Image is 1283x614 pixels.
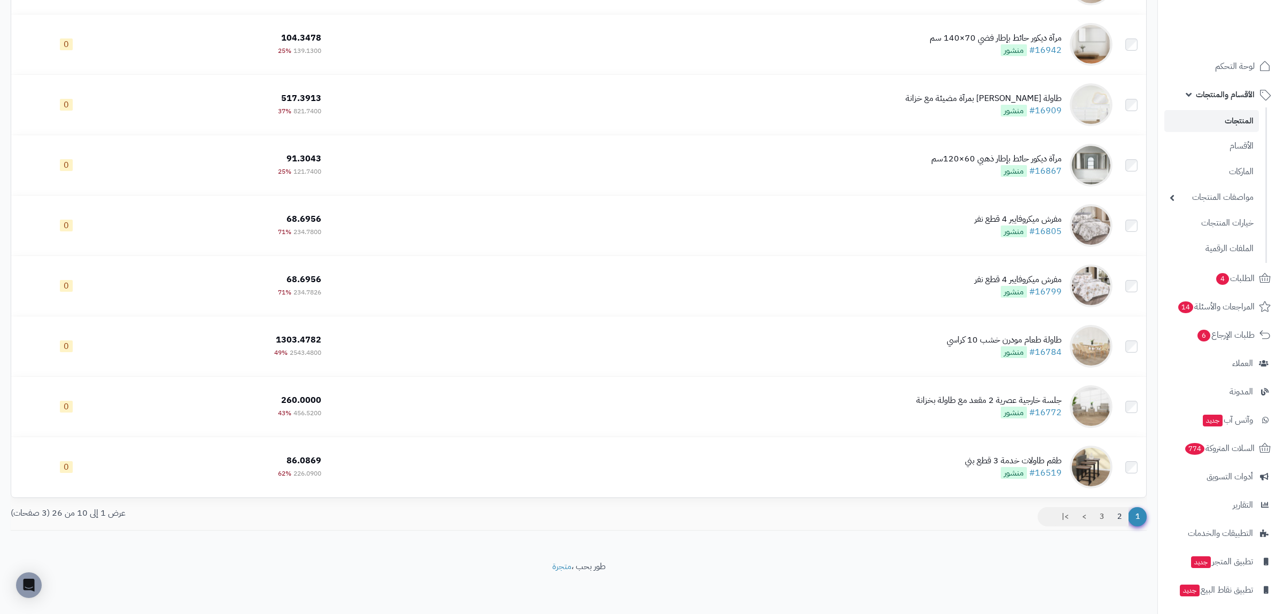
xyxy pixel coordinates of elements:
span: وآتس آب [1202,413,1253,428]
span: 774 [1185,442,1205,455]
span: 226.0900 [293,469,321,478]
span: 4 [1216,273,1230,285]
img: مفرش ميكروفايبر 4 قطع نفر [1070,204,1112,247]
a: >| [1055,507,1076,526]
span: التقارير [1233,498,1253,512]
a: #16867 [1029,165,1062,177]
span: جديد [1180,585,1200,596]
span: لوحة التحكم [1215,59,1255,74]
div: عرض 1 إلى 10 من 26 (3 صفحات) [3,507,579,519]
span: 0 [60,99,73,111]
span: الأقسام والمنتجات [1196,87,1255,102]
img: طاولة طعام مودرن خشب 10 كراسي [1070,325,1112,368]
div: طاولة طعام مودرن خشب 10 كراسي [947,334,1062,346]
span: العملاء [1232,356,1253,371]
span: منشور [1001,467,1027,479]
a: #16519 [1029,467,1062,479]
div: Open Intercom Messenger [16,572,42,598]
a: خيارات المنتجات [1164,212,1259,235]
div: مرآة ديكور حائط بإطار فضي 70×140 سم [930,32,1062,44]
a: التقارير [1164,492,1277,518]
span: 1303.4782 [276,333,321,346]
span: 0 [60,38,73,50]
span: التطبيقات والخدمات [1188,526,1253,541]
span: تطبيق نقاط البيع [1179,582,1253,597]
span: منشور [1001,226,1027,237]
span: 68.6956 [287,273,321,286]
span: منشور [1001,286,1027,298]
img: طقم طاولات خدمة 3 قطع بني [1070,446,1112,488]
span: 25% [278,167,291,176]
a: أدوات التسويق [1164,464,1277,489]
span: جديد [1203,415,1223,426]
a: الطلبات4 [1164,266,1277,291]
span: 0 [60,220,73,231]
span: 91.3043 [287,152,321,165]
div: مفرش ميكروفايبر 4 قطع نفر [975,274,1062,286]
div: طاولة [PERSON_NAME] بمرآة مضيئة مع خزانة [906,92,1062,105]
span: 0 [60,461,73,473]
a: #16909 [1029,104,1062,117]
a: الملفات الرقمية [1164,237,1259,260]
a: #16772 [1029,406,1062,419]
div: مرآة ديكور حائط بإطار ذهبي 60×120سم [931,153,1062,165]
span: 14 [1178,301,1194,314]
a: طلبات الإرجاع6 [1164,322,1277,348]
span: 6 [1197,329,1211,342]
a: تطبيق نقاط البيعجديد [1164,577,1277,603]
span: 49% [274,348,288,357]
a: وآتس آبجديد [1164,407,1277,433]
span: جديد [1191,556,1211,568]
img: جلسة خارجية عصرية 2 مقعد مع طاولة بخزانة [1070,385,1112,428]
a: السلات المتروكة774 [1164,436,1277,461]
a: متجرة [552,560,571,573]
a: تطبيق المتجرجديد [1164,549,1277,574]
span: 43% [278,408,291,418]
a: #16805 [1029,225,1062,238]
span: 68.6956 [287,213,321,226]
a: #16784 [1029,346,1062,359]
a: المدونة [1164,379,1277,405]
span: 121.7400 [293,167,321,176]
a: لوحة التحكم [1164,53,1277,79]
span: 234.7800 [293,227,321,237]
span: 0 [60,159,73,171]
a: التطبيقات والخدمات [1164,520,1277,546]
a: 3 [1093,507,1111,526]
span: 25% [278,46,291,56]
span: 1 [1128,507,1147,526]
span: 234.7826 [293,287,321,297]
span: 260.0000 [281,394,321,407]
a: #16799 [1029,285,1062,298]
span: المراجعات والأسئلة [1177,299,1255,314]
img: مرآة ديكور حائط بإطار ذهبي 60×120سم [1070,144,1112,186]
a: المنتجات [1164,110,1259,132]
a: الماركات [1164,160,1259,183]
span: طلبات الإرجاع [1196,328,1255,343]
span: 0 [60,401,73,413]
span: 37% [278,106,291,116]
span: أدوات التسويق [1207,469,1253,484]
img: طاولة زينة مودرن بمرآة مضيئة مع خزانة [1070,83,1112,126]
span: 104.3478 [281,32,321,44]
a: > [1075,507,1093,526]
span: الطلبات [1215,271,1255,286]
span: 86.0869 [287,454,321,467]
span: المدونة [1230,384,1253,399]
span: 0 [60,340,73,352]
span: السلات المتروكة [1184,441,1255,456]
span: 71% [278,287,291,297]
a: مواصفات المنتجات [1164,186,1259,209]
span: منشور [1001,105,1027,116]
span: منشور [1001,407,1027,418]
a: الأقسام [1164,135,1259,158]
span: 139.1300 [293,46,321,56]
span: 2543.4800 [290,348,321,357]
a: المراجعات والأسئلة14 [1164,294,1277,320]
span: 517.3913 [281,92,321,105]
img: مفرش ميكروفايبر 4 قطع نفر [1070,265,1112,307]
span: 821.7400 [293,106,321,116]
img: مرآة ديكور حائط بإطار فضي 70×140 سم [1070,23,1112,66]
span: منشور [1001,44,1027,56]
span: 0 [60,280,73,292]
